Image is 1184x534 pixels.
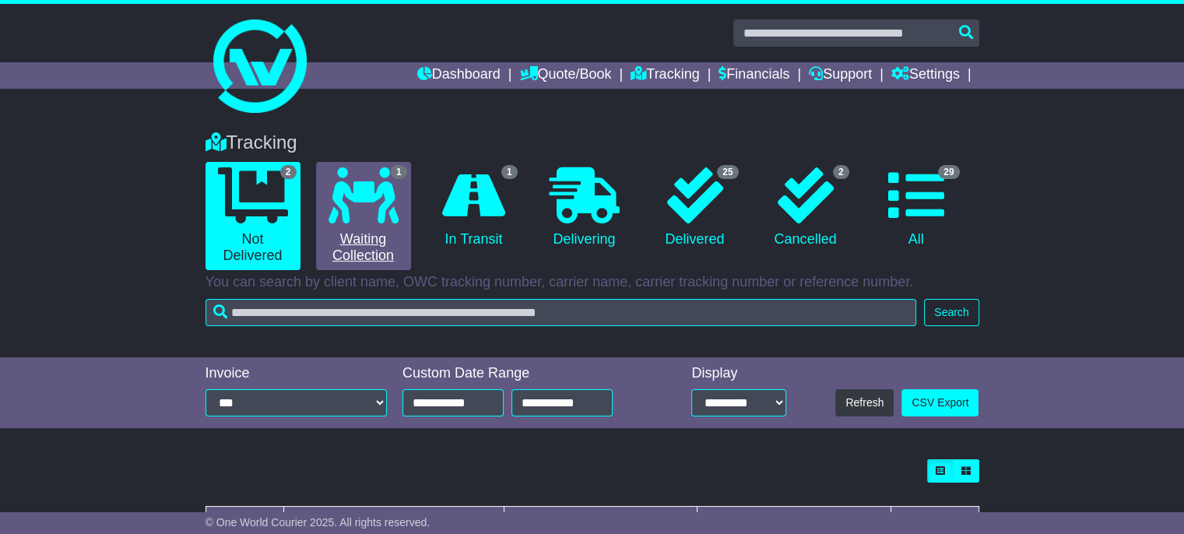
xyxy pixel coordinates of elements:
a: 1 Waiting Collection [316,162,411,270]
a: 25 Delivered [648,162,743,254]
div: Display [691,365,786,382]
a: Support [809,62,872,89]
span: 2 [280,165,297,179]
p: You can search by client name, OWC tracking number, carrier name, carrier tracking number or refe... [206,274,979,291]
a: Delivering [537,162,632,254]
span: © One World Courier 2025. All rights reserved. [206,516,430,529]
span: 2 [833,165,849,179]
a: Settings [891,62,960,89]
a: Dashboard [417,62,501,89]
a: CSV Export [901,389,978,416]
button: Refresh [835,389,894,416]
a: Quote/Book [519,62,611,89]
div: Invoice [206,365,388,382]
div: Custom Date Range [402,365,650,382]
button: Search [924,299,978,326]
a: Financials [718,62,789,89]
div: Tracking [198,132,987,154]
span: 25 [717,165,738,179]
span: 1 [391,165,407,179]
a: 2 Not Delivered [206,162,300,270]
span: 1 [501,165,518,179]
a: Tracking [631,62,699,89]
a: 2 Cancelled [758,162,853,254]
span: 29 [938,165,959,179]
a: 1 In Transit [427,162,522,254]
a: 29 All [869,162,964,254]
